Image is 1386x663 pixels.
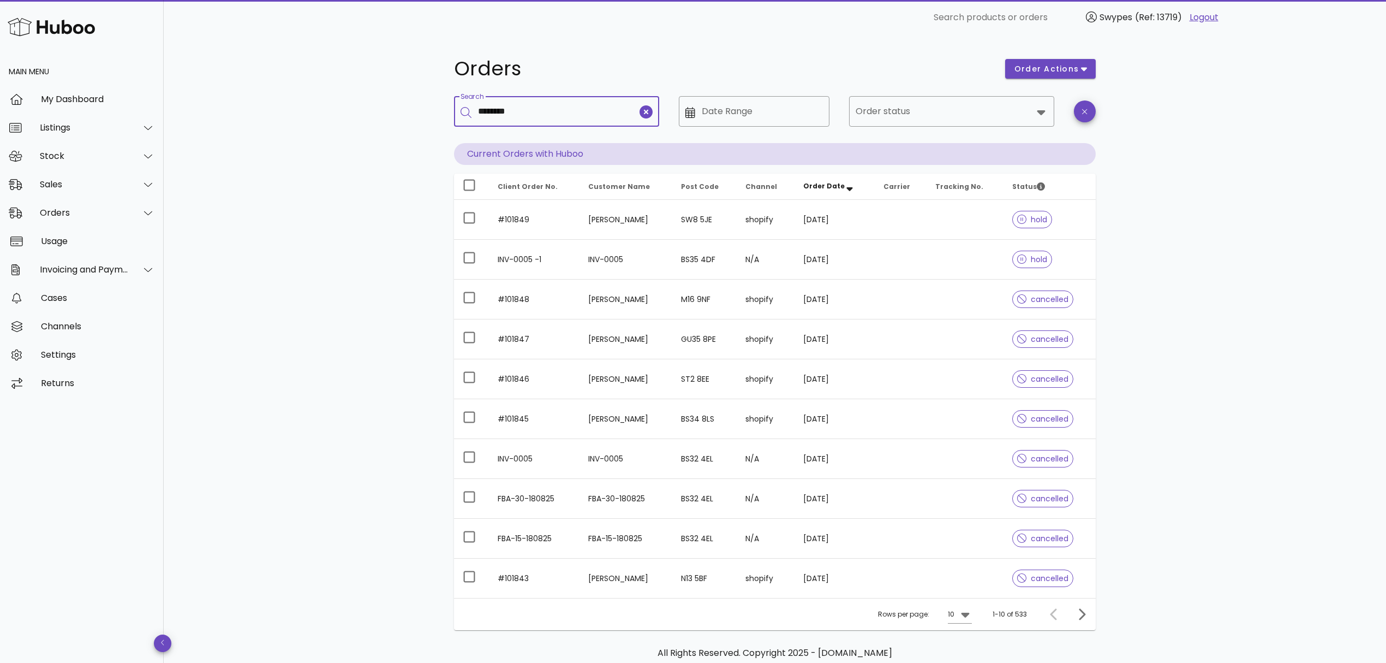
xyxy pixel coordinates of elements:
[489,240,580,280] td: INV-0005 -1
[8,15,95,39] img: Huboo Logo
[672,174,737,200] th: Post Code
[672,399,737,439] td: BS34 8LS
[1017,575,1069,582] span: cancelled
[672,359,737,399] td: ST2 8EE
[41,350,155,360] div: Settings
[1017,495,1069,502] span: cancelled
[580,359,672,399] td: [PERSON_NAME]
[588,182,650,191] span: Customer Name
[489,479,580,519] td: FBA-30-180825
[794,174,875,200] th: Order Date: Sorted descending. Activate to remove sorting.
[40,208,129,218] div: Orders
[672,559,737,598] td: N13 5BF
[489,280,580,319] td: #101848
[40,264,129,275] div: Invoicing and Payments
[794,479,875,519] td: [DATE]
[681,182,719,191] span: Post Code
[1012,182,1045,191] span: Status
[1100,11,1132,23] span: Swypes
[737,174,794,200] th: Channel
[41,94,155,104] div: My Dashboard
[489,200,580,240] td: #101849
[737,200,794,240] td: shopify
[489,519,580,559] td: FBA-15-180825
[1017,415,1069,423] span: cancelled
[737,479,794,519] td: N/A
[794,319,875,359] td: [DATE]
[40,179,129,190] div: Sales
[794,439,875,479] td: [DATE]
[489,359,580,399] td: #101846
[580,280,672,319] td: [PERSON_NAME]
[40,151,129,161] div: Stock
[1017,295,1069,303] span: cancelled
[948,606,972,623] div: 10Rows per page:
[461,93,483,101] label: Search
[794,519,875,559] td: [DATE]
[935,182,983,191] span: Tracking No.
[1017,455,1069,463] span: cancelled
[1017,216,1048,223] span: hold
[672,319,737,359] td: GU35 8PE
[993,609,1027,619] div: 1-10 of 533
[1005,59,1096,79] button: order actions
[878,599,972,630] div: Rows per page:
[580,479,672,519] td: FBA-30-180825
[672,240,737,280] td: BS35 4DF
[1017,256,1048,263] span: hold
[927,174,1003,200] th: Tracking No.
[580,399,672,439] td: [PERSON_NAME]
[1072,605,1091,624] button: Next page
[745,182,777,191] span: Channel
[737,439,794,479] td: N/A
[489,174,580,200] th: Client Order No.
[41,321,155,331] div: Channels
[580,174,672,200] th: Customer Name
[1135,11,1182,23] span: (Ref: 13719)
[794,240,875,280] td: [DATE]
[737,519,794,559] td: N/A
[454,59,992,79] h1: Orders
[794,359,875,399] td: [DATE]
[794,399,875,439] td: [DATE]
[580,519,672,559] td: FBA-15-180825
[640,105,653,119] button: clear icon
[737,559,794,598] td: shopify
[1014,63,1079,75] span: order actions
[40,122,129,133] div: Listings
[737,240,794,280] td: N/A
[41,236,155,246] div: Usage
[489,559,580,598] td: #101843
[580,439,672,479] td: INV-0005
[489,439,580,479] td: INV-0005
[672,439,737,479] td: BS32 4EL
[883,182,910,191] span: Carrier
[580,319,672,359] td: [PERSON_NAME]
[463,647,1087,660] p: All Rights Reserved. Copyright 2025 - [DOMAIN_NAME]
[672,280,737,319] td: M16 9NF
[737,280,794,319] td: shopify
[875,174,927,200] th: Carrier
[737,319,794,359] td: shopify
[41,378,155,388] div: Returns
[672,519,737,559] td: BS32 4EL
[948,609,954,619] div: 10
[454,143,1096,165] p: Current Orders with Huboo
[737,359,794,399] td: shopify
[737,399,794,439] td: shopify
[1017,535,1069,542] span: cancelled
[1017,375,1069,383] span: cancelled
[1017,335,1069,343] span: cancelled
[803,181,845,191] span: Order Date
[1003,174,1096,200] th: Status
[580,559,672,598] td: [PERSON_NAME]
[672,200,737,240] td: SW8 5JE
[794,559,875,598] td: [DATE]
[580,240,672,280] td: INV-0005
[489,399,580,439] td: #101845
[849,96,1054,127] div: Order status
[580,200,672,240] td: [PERSON_NAME]
[498,182,558,191] span: Client Order No.
[794,280,875,319] td: [DATE]
[1190,11,1218,24] a: Logout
